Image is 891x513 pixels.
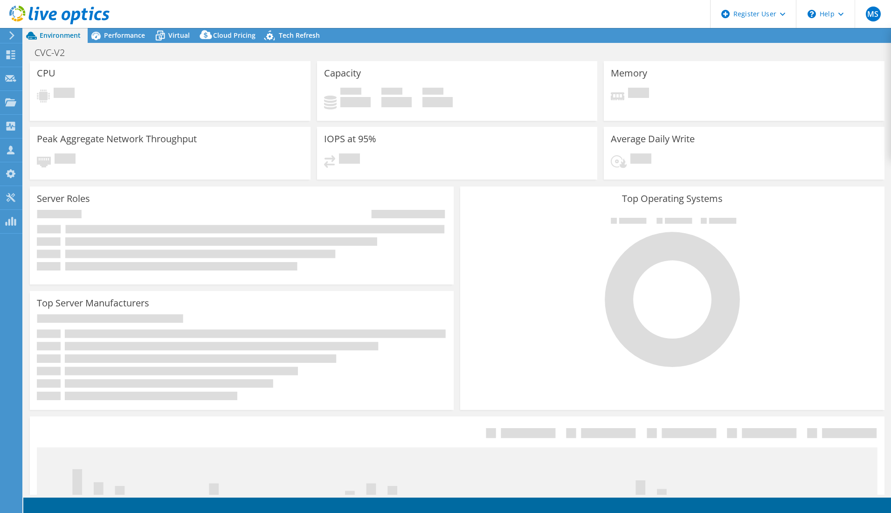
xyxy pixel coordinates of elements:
span: Environment [40,31,81,40]
span: Tech Refresh [279,31,320,40]
span: Pending [55,153,76,166]
span: MS [866,7,881,21]
h4: 0 GiB [422,97,453,107]
span: Performance [104,31,145,40]
span: Pending [339,153,360,166]
h3: Average Daily Write [611,134,695,144]
h4: 0 GiB [340,97,371,107]
span: Pending [54,88,75,100]
span: Used [340,88,361,97]
h1: CVC-V2 [30,48,79,58]
h3: Memory [611,68,647,78]
h4: 0 GiB [381,97,412,107]
h3: Capacity [324,68,361,78]
span: Free [381,88,402,97]
h3: Peak Aggregate Network Throughput [37,134,197,144]
h3: Top Server Manufacturers [37,298,149,308]
span: Total [422,88,443,97]
span: Cloud Pricing [213,31,256,40]
span: Pending [630,153,651,166]
span: Pending [628,88,649,100]
h3: Top Operating Systems [467,194,877,204]
h3: IOPS at 95% [324,134,376,144]
h3: CPU [37,68,55,78]
svg: \n [808,10,816,18]
span: Virtual [168,31,190,40]
h3: Server Roles [37,194,90,204]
